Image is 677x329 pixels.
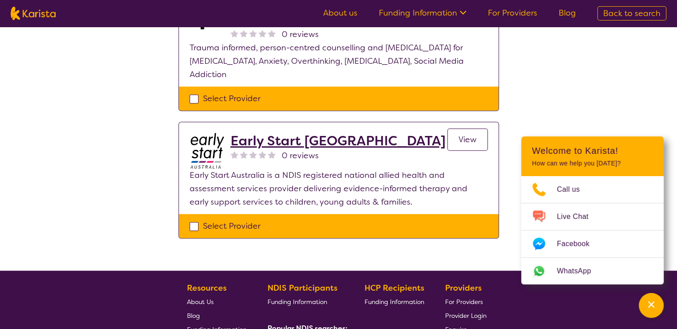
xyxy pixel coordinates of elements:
[557,264,602,278] span: WhatsApp
[268,298,327,306] span: Funding Information
[249,151,257,158] img: nonereviewstar
[231,29,238,37] img: nonereviewstar
[259,151,266,158] img: nonereviewstar
[268,29,276,37] img: nonereviewstar
[323,8,357,18] a: About us
[187,312,200,320] span: Blog
[532,160,653,167] p: How can we help you [DATE]?
[231,151,238,158] img: nonereviewstar
[190,133,225,169] img: bdpoyytkvdhmeftzccod.jpg
[365,295,424,308] a: Funding Information
[187,295,247,308] a: About Us
[458,134,477,145] span: View
[532,145,653,156] h2: Welcome to Karista!
[249,29,257,37] img: nonereviewstar
[190,41,488,81] p: Trauma informed, person-centred counselling and [MEDICAL_DATA] for [MEDICAL_DATA], Anxiety, Overt...
[445,283,482,293] b: Providers
[639,293,664,318] button: Channel Menu
[240,29,247,37] img: nonereviewstar
[190,169,488,209] p: Early Start Australia is a NDIS registered national allied health and assessment services provide...
[282,149,319,162] span: 0 reviews
[187,308,247,322] a: Blog
[445,298,483,306] span: For Providers
[187,298,214,306] span: About Us
[557,237,600,251] span: Facebook
[559,8,576,18] a: Blog
[268,283,337,293] b: NDIS Participants
[521,258,664,284] a: Web link opens in a new tab.
[597,6,666,21] a: Back to search
[379,8,466,18] a: Funding Information
[11,7,56,20] img: Karista logo
[240,151,247,158] img: nonereviewstar
[447,128,488,151] a: View
[445,308,486,322] a: Provider Login
[187,283,227,293] b: Resources
[268,295,344,308] a: Funding Information
[282,28,319,41] span: 0 reviews
[557,183,591,196] span: Call us
[445,295,486,308] a: For Providers
[488,8,537,18] a: For Providers
[557,210,599,223] span: Live Chat
[259,29,266,37] img: nonereviewstar
[231,133,446,149] a: Early Start [GEOGRAPHIC_DATA]
[365,283,424,293] b: HCP Recipients
[521,136,664,284] div: Channel Menu
[521,176,664,284] ul: Choose channel
[445,312,486,320] span: Provider Login
[603,8,661,19] span: Back to search
[365,298,424,306] span: Funding Information
[268,151,276,158] img: nonereviewstar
